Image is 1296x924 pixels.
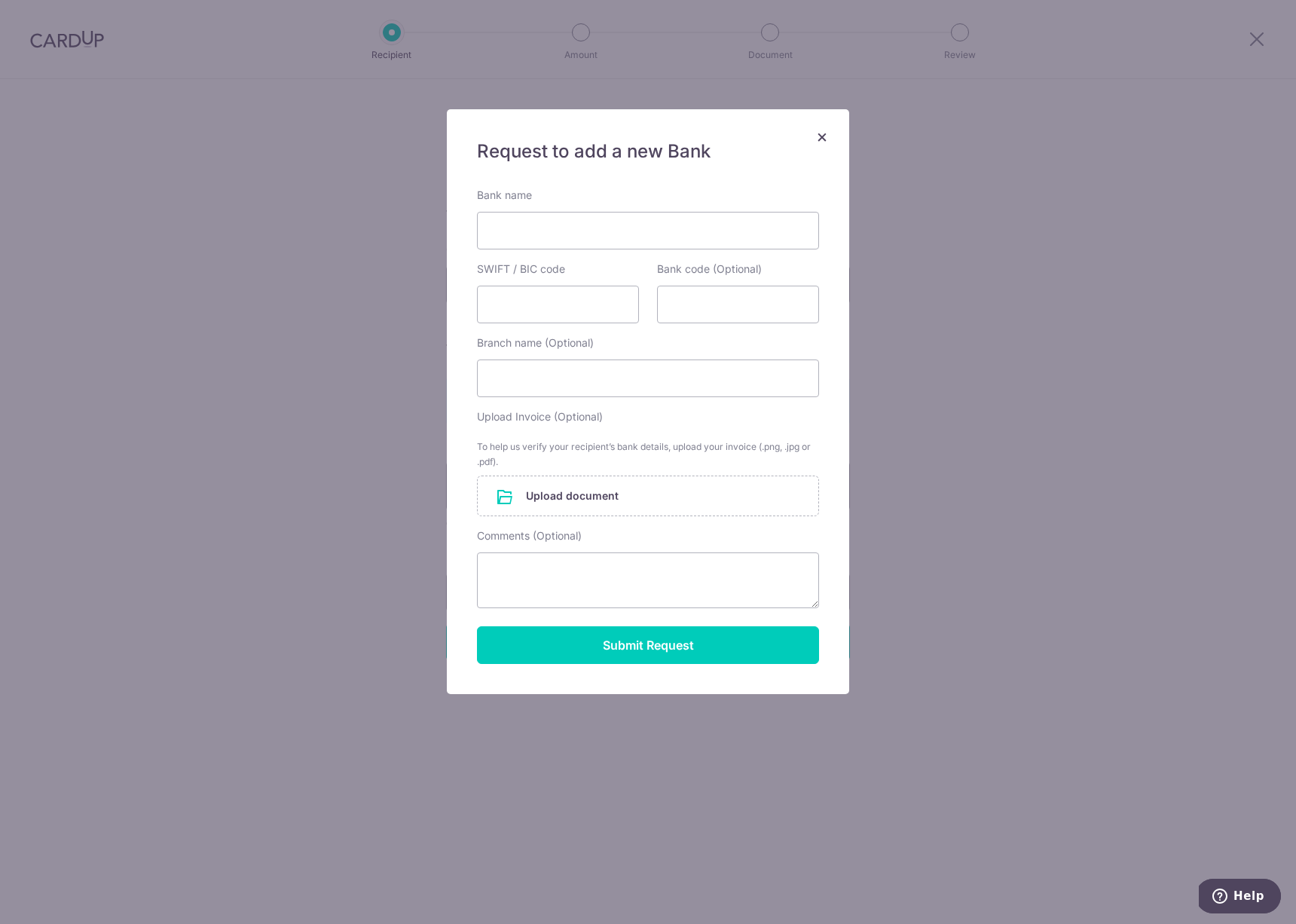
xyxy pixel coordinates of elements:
label: Bank code (Optional) [657,262,762,277]
div: Upload document [477,476,819,516]
button: Submit Request [477,626,819,664]
label: Branch name (Optional) [477,335,594,350]
iframe: Opens a widget where you can find more information [1199,879,1281,916]
div: To help us verify your recipient’s bank details, upload your invoice (.png, .jpg or .pdf). [477,439,819,470]
span: × [816,125,828,147]
h5: Request to add a new Bank [477,139,819,164]
label: SWIFT / BIC code [477,262,565,277]
label: Upload Invoice (Optional) [477,409,603,424]
label: Comments (Optional) [477,528,582,543]
span: Help [35,11,66,24]
button: Close [813,127,831,145]
label: Bank name [477,188,532,203]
